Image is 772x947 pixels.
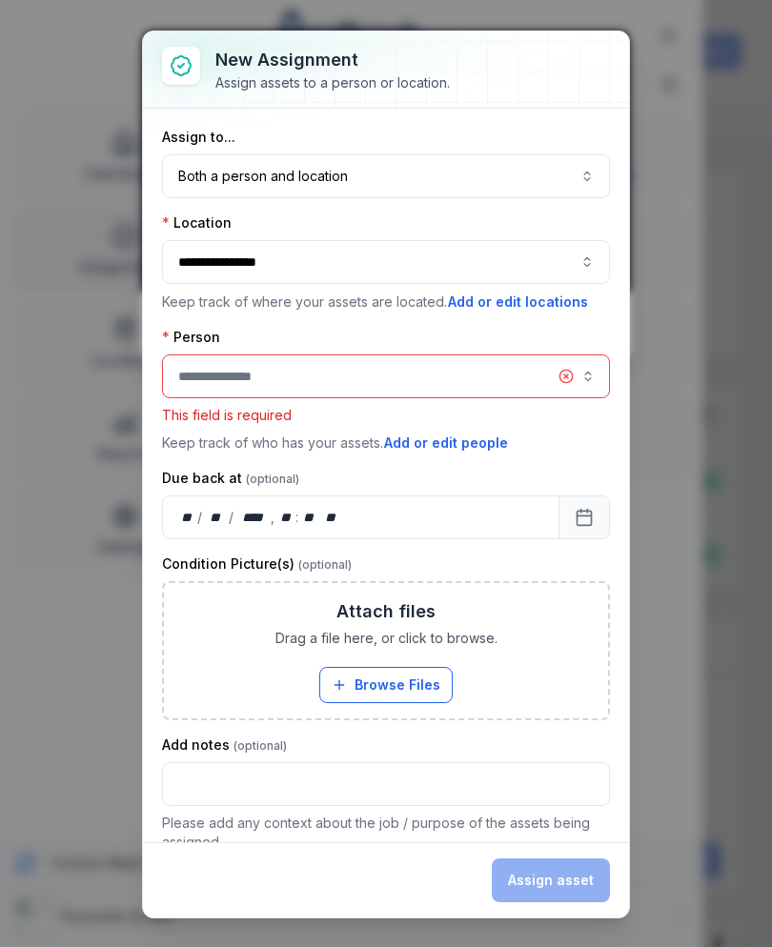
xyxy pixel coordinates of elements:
div: hour, [276,508,295,527]
h3: Attach files [336,598,436,625]
label: Location [162,213,232,232]
label: Add notes [162,735,287,755]
p: This field is required [162,406,610,425]
div: / [229,508,235,527]
button: Both a person and location [162,154,610,198]
label: Assign to... [162,128,235,147]
p: Keep track of where your assets are located. [162,292,610,312]
label: Due back at [162,469,299,488]
div: month, [204,508,230,527]
div: , [271,508,276,527]
p: Keep track of who has your assets. [162,433,610,453]
span: Drag a file here, or click to browse. [275,629,498,648]
label: Person [162,328,220,347]
h3: New assignment [215,47,450,73]
button: Calendar [559,495,610,539]
div: Assign assets to a person or location. [215,73,450,92]
div: day, [178,508,197,527]
div: minute, [300,508,319,527]
div: : [295,508,300,527]
button: Add or edit people [383,433,509,453]
div: year, [235,508,271,527]
input: assignment-add:person-label [162,354,610,398]
div: / [197,508,204,527]
button: Add or edit locations [447,292,589,312]
div: am/pm, [321,508,342,527]
label: Condition Picture(s) [162,554,352,574]
p: Please add any context about the job / purpose of the assets being assigned [162,814,610,852]
button: Browse Files [319,667,453,703]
